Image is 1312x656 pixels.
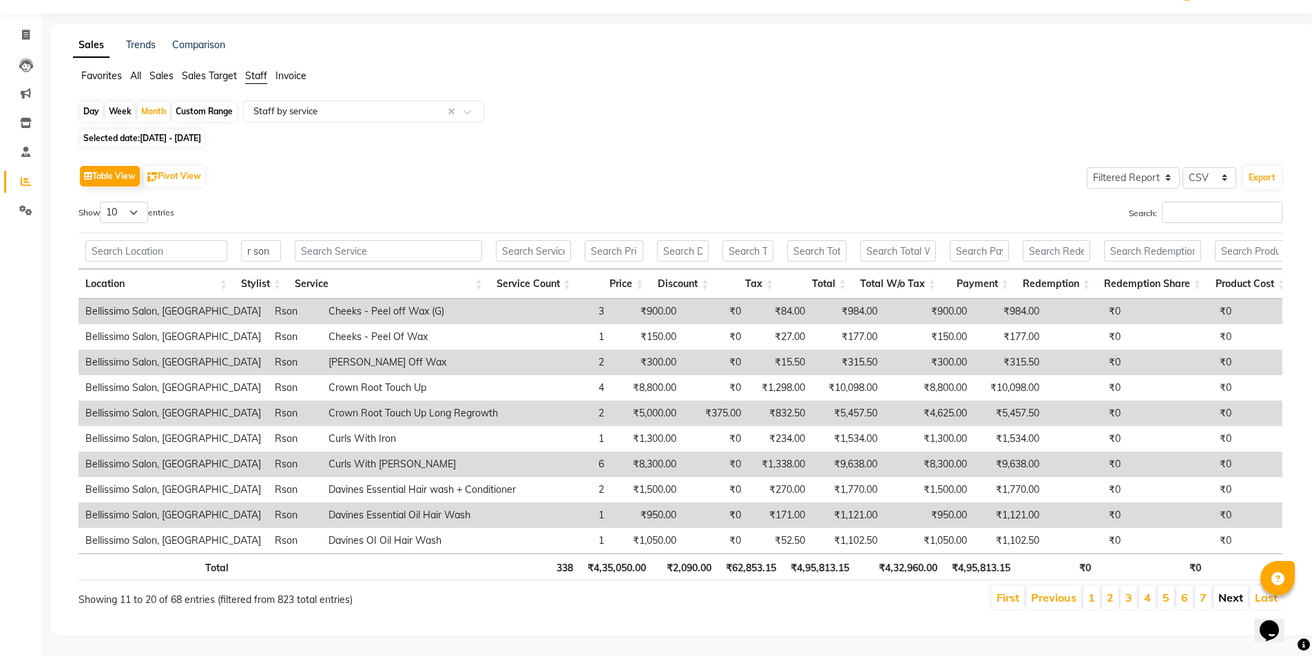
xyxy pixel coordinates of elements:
td: Bellissimo Salon, [GEOGRAPHIC_DATA] [79,452,268,477]
td: ₹270.00 [748,477,812,502]
td: ₹1,534.00 [974,426,1046,452]
td: Crown Root Touch Up Long Regrowth [322,401,523,426]
td: 1 [523,528,611,553]
td: ₹0 [683,477,748,502]
span: Selected date: [80,129,205,147]
td: ₹177.00 [812,324,884,350]
th: Total W/o Tax: activate to sort column ascending [853,269,943,299]
td: Bellissimo Salon, [GEOGRAPHIC_DATA] [79,502,268,528]
input: Search Total W/o Tax [860,240,936,262]
td: ₹0 [1127,299,1238,324]
td: ₹15.50 [748,350,812,375]
td: 1 [523,426,611,452]
td: ₹171.00 [748,502,812,528]
span: Staff [245,70,267,82]
td: Rson [268,324,322,350]
input: Search Tax [722,240,773,262]
td: ₹1,298.00 [748,375,812,401]
td: ₹0 [1046,350,1127,375]
td: ₹0 [1127,502,1238,528]
span: Invoice [275,70,306,82]
td: ₹1,500.00 [884,477,974,502]
td: Cheeks - Peel Of Wax [322,324,523,350]
th: ₹4,95,813.15 [783,553,856,580]
td: ₹315.50 [974,350,1046,375]
input: Search Total [787,240,846,262]
td: 1 [523,502,611,528]
td: Rson [268,401,322,426]
td: Davines Essential Oil Hair Wash [322,502,523,528]
a: Sales [73,33,110,58]
th: Price: activate to sort column ascending [578,269,651,299]
th: Total: activate to sort column ascending [780,269,853,299]
td: ₹300.00 [884,350,974,375]
span: All [130,70,141,82]
td: 2 [523,350,611,375]
td: ₹0 [1127,324,1238,350]
input: Search Location [85,240,227,262]
td: Rson [268,452,322,477]
th: Redemption Share: activate to sort column ascending [1097,269,1208,299]
a: 7 [1200,591,1207,604]
td: Rson [268,299,322,324]
td: ₹84.00 [748,299,812,324]
td: ₹8,300.00 [884,452,974,477]
td: Rson [268,426,322,452]
td: ₹5,000.00 [611,401,683,426]
a: Trends [126,39,156,51]
td: Cheeks - Peel off Wax (G) [322,299,523,324]
a: 6 [1181,591,1188,604]
td: Bellissimo Salon, [GEOGRAPHIC_DATA] [79,477,268,502]
td: Rson [268,350,322,375]
th: ₹4,95,813.15 [944,553,1017,580]
td: Crown Root Touch Up [322,375,523,401]
th: Discount: activate to sort column ascending [650,269,716,299]
td: Curls With Iron [322,426,523,452]
td: ₹0 [683,502,748,528]
input: Search Service Count [496,240,570,262]
td: ₹1,050.00 [611,528,683,553]
td: Bellissimo Salon, [GEOGRAPHIC_DATA] [79,375,268,401]
label: Search: [1129,202,1282,223]
a: 5 [1163,591,1169,604]
td: 4 [523,375,611,401]
div: Showing 11 to 20 of 68 entries (filtered from 823 total entries) [79,584,568,607]
td: ₹0 [1046,426,1127,452]
div: Month [138,102,169,121]
td: ₹375.00 [683,401,748,426]
input: Search: [1162,202,1282,223]
td: Bellissimo Salon, [GEOGRAPHIC_DATA] [79,401,268,426]
td: [PERSON_NAME] Off Wax [322,350,523,375]
td: Rson [268,375,322,401]
div: Day [80,102,103,121]
td: ₹1,121.00 [974,502,1046,528]
td: ₹832.50 [748,401,812,426]
th: ₹4,35,050.00 [580,553,653,580]
input: Search Redemption [1023,240,1090,262]
div: Custom Range [172,102,236,121]
td: ₹1,300.00 [884,426,974,452]
td: ₹10,098.00 [974,375,1046,401]
input: Search Service [295,240,482,262]
td: ₹0 [1046,477,1127,502]
td: Rson [268,528,322,553]
a: 1 [1088,591,1095,604]
td: Bellissimo Salon, [GEOGRAPHIC_DATA] [79,528,268,553]
th: Location: activate to sort column ascending [79,269,234,299]
td: ₹0 [1127,375,1238,401]
th: ₹0 [1098,553,1208,580]
td: ₹0 [1046,324,1127,350]
td: ₹1,534.00 [812,426,884,452]
td: ₹0 [1127,528,1238,553]
td: ₹1,770.00 [812,477,884,502]
td: ₹234.00 [748,426,812,452]
td: ₹0 [1127,452,1238,477]
td: ₹1,050.00 [884,528,974,553]
td: ₹950.00 [884,502,974,528]
input: Search Price [585,240,644,262]
button: Table View [80,166,140,187]
td: ₹0 [1046,401,1127,426]
th: Tax: activate to sort column ascending [716,269,780,299]
th: ₹62,853.15 [718,553,783,580]
td: ₹0 [683,452,748,477]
